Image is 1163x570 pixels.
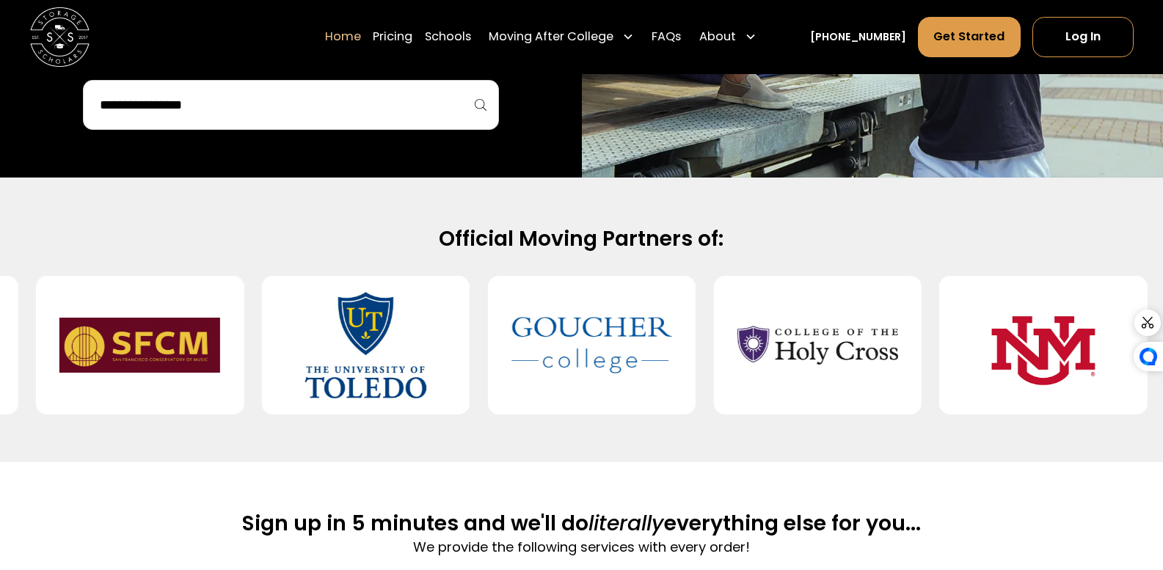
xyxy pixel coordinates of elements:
a: home [30,7,90,67]
a: Log In [1032,17,1134,57]
img: College of the Holy Cross [737,288,898,403]
div: Moving After College [483,16,641,58]
img: University of Toledo [285,288,446,403]
a: Get Started [918,17,1021,57]
a: Home [325,16,361,58]
img: University of New Mexico [963,288,1124,403]
span: literally [588,508,664,538]
p: We provide the following services with every order! [242,537,921,557]
a: Schools [425,16,471,58]
h2: Sign up in 5 minutes and we'll do everything else for you... [242,510,921,537]
div: About [693,16,763,58]
a: Pricing [373,16,412,58]
a: [PHONE_NUMBER] [810,29,906,45]
a: FAQs [652,16,681,58]
h2: Official Moving Partners of: [106,225,1057,252]
div: About [699,28,736,45]
img: San Francisco Conservatory of Music [59,288,220,403]
img: Storage Scholars main logo [30,7,90,67]
img: Goucher College [511,288,672,403]
div: Moving After College [489,28,613,45]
